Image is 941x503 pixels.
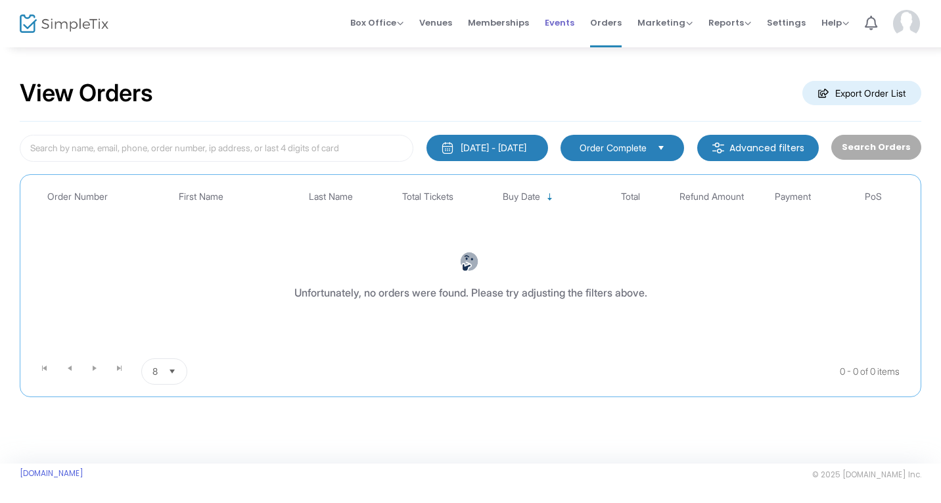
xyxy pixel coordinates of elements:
div: Data table [27,181,914,353]
span: Payment [775,191,811,203]
span: Orders [590,6,622,39]
span: Order Complete [580,141,647,155]
th: Total Tickets [388,181,469,212]
span: Help [821,16,849,29]
span: Events [545,6,574,39]
kendo-pager-info: 0 - 0 of 0 items [318,358,900,385]
span: First Name [179,191,223,203]
th: Total [590,181,671,212]
div: Unfortunately, no orders were found. Please try adjusting the filters above. [294,285,647,300]
button: Select [652,141,670,155]
input: Search by name, email, phone, order number, ip address, or last 4 digits of card [20,135,413,162]
span: © 2025 [DOMAIN_NAME] Inc. [812,469,921,480]
button: Select [163,359,181,384]
span: Marketing [637,16,693,29]
span: Memberships [468,6,529,39]
a: [DOMAIN_NAME] [20,468,83,479]
span: Settings [767,6,806,39]
button: [DATE] - [DATE] [426,135,548,161]
img: monthly [441,141,454,155]
span: Box Office [350,16,403,29]
img: filter [712,141,725,155]
img: face-thinking.png [459,252,479,272]
span: Venues [419,6,452,39]
m-button: Advanced filters [697,135,819,161]
th: Refund Amount [671,181,752,212]
div: [DATE] - [DATE] [461,141,526,155]
span: 8 [152,365,158,378]
span: Sortable [545,192,555,203]
span: Reports [708,16,751,29]
span: Buy Date [503,191,540,203]
span: Order Number [47,191,108,203]
span: Last Name [309,191,353,203]
h2: View Orders [20,79,153,108]
span: PoS [865,191,882,203]
m-button: Export Order List [802,81,921,105]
